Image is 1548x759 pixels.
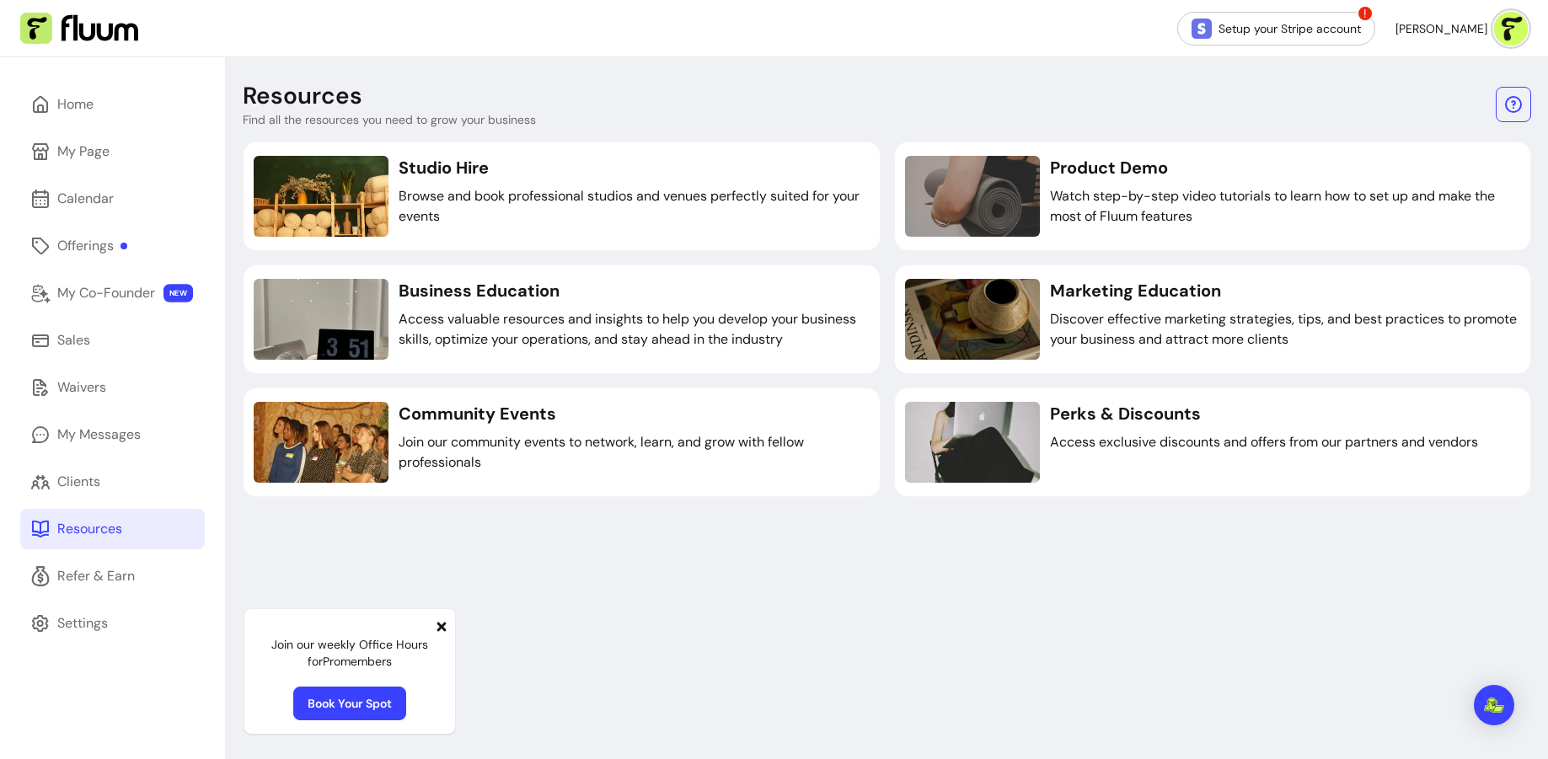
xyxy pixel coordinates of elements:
[20,603,205,644] a: Settings
[57,377,106,398] div: Waivers
[20,556,205,596] a: Refer & Earn
[399,309,870,350] p: Access valuable resources and insights to help you develop your business skills, optimize your op...
[1050,186,1521,227] p: Watch step-by-step video tutorials to learn how to set up and make the most of Fluum features
[243,265,881,374] a: Business EducationAccess valuable resources and insights to help you develop your business skills...
[20,273,205,313] a: My Co-Founder NEW
[57,236,127,256] div: Offerings
[57,566,135,586] div: Refer & Earn
[1050,432,1478,452] p: Access exclusive discounts and offers from our partners and vendors
[1050,156,1521,179] h3: Product Demo
[1177,12,1375,45] a: Setup your Stripe account
[57,613,108,633] div: Settings
[20,179,205,219] a: Calendar
[20,84,205,125] a: Home
[57,519,122,539] div: Resources
[20,320,205,361] a: Sales
[20,414,205,455] a: My Messages
[399,432,870,473] p: Join our community events to network, learn, and grow with fellow professionals
[57,283,155,303] div: My Co-Founder
[894,265,1532,374] a: Marketing EducationDiscover effective marketing strategies, tips, and best practices to promote y...
[1474,685,1514,725] div: Open Intercom Messenger
[894,388,1532,497] a: Perks & DiscountsAccess exclusive discounts and offers from our partners and vendors
[57,425,141,445] div: My Messages
[1050,309,1521,350] p: Discover effective marketing strategies, tips, and best practices to promote your business and at...
[243,388,881,497] a: Community EventsJoin our community events to network, learn, and grow with fellow professionals
[20,13,138,45] img: Fluum Logo
[243,81,362,111] p: Resources
[1050,279,1521,302] h3: Marketing Education
[1395,12,1528,45] button: avatar[PERSON_NAME]
[399,186,870,227] p: Browse and book professional studios and venues perfectly suited for your events
[1494,12,1528,45] img: avatar
[57,189,114,209] div: Calendar
[57,94,94,115] div: Home
[163,284,193,302] span: NEW
[243,111,536,128] p: Find all the resources you need to grow your business
[399,156,870,179] h3: Studio Hire
[258,636,442,670] p: Join our weekly Office Hours for Pro members
[1395,20,1487,37] span: [PERSON_NAME]
[57,330,90,350] div: Sales
[1050,402,1478,425] h3: Perks & Discounts
[20,509,205,549] a: Resources
[894,142,1532,251] a: Product DemoWatch step-by-step video tutorials to learn how to set up and make the most of Fluum ...
[57,142,110,162] div: My Page
[243,142,881,251] a: Studio HireBrowse and book professional studios and venues perfectly suited for your events
[57,472,100,492] div: Clients
[293,687,406,720] a: Book Your Spot
[20,367,205,408] a: Waivers
[399,402,870,425] h3: Community Events
[20,462,205,502] a: Clients
[20,131,205,172] a: My Page
[20,226,205,266] a: Offerings
[399,279,870,302] h3: Business Education
[1357,5,1374,22] span: !
[1192,19,1212,39] img: Stripe Icon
